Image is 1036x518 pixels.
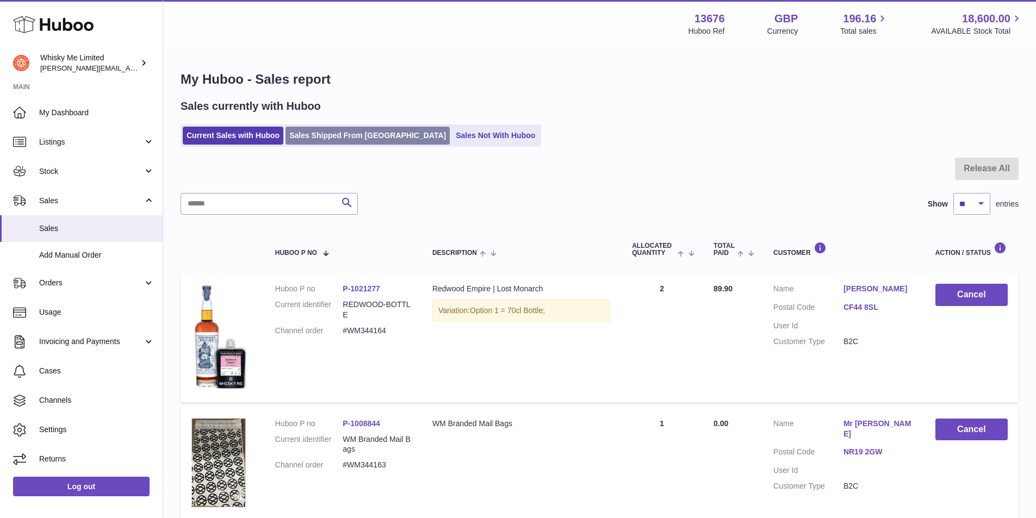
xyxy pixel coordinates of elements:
[39,166,143,177] span: Stock
[773,465,843,476] dt: User Id
[343,284,380,293] a: P-1021277
[432,249,477,257] span: Description
[931,11,1023,36] a: 18,600.00 AVAILABLE Stock Total
[191,284,246,388] img: Packcutout_a9bc7451-4d9a-4fbf-ba44-40583aaf79fa.png
[935,284,1008,306] button: Cancel
[275,326,343,336] dt: Channel order
[432,419,610,429] div: WM Branded Mail Bags
[843,419,914,439] a: Mr [PERSON_NAME]
[343,434,411,455] dd: WM Branded Mail Bags
[931,26,1023,36] span: AVAILABLE Stock Total
[39,336,143,347] span: Invoicing and Payments
[286,127,450,145] a: Sales Shipped From [GEOGRAPHIC_DATA]
[996,199,1019,209] span: entries
[275,249,317,257] span: Huboo P no
[632,242,675,257] span: ALLOCATED Quantity
[714,242,735,257] span: Total paid
[773,284,843,297] dt: Name
[843,336,914,347] dd: B2C
[773,321,843,331] dt: User Id
[40,53,138,73] div: Whisky Me Limited
[935,242,1008,257] div: Action / Status
[935,419,1008,441] button: Cancel
[840,26,889,36] span: Total sales
[843,481,914,491] dd: B2C
[962,11,1010,26] span: 18,600.00
[40,64,218,72] span: [PERSON_NAME][EMAIL_ADDRESS][DOMAIN_NAME]
[773,302,843,315] dt: Postal Code
[39,137,143,147] span: Listings
[39,395,154,405] span: Channels
[773,419,843,442] dt: Name
[181,99,321,114] h2: Sales currently with Huboo
[773,447,843,460] dt: Postal Code
[452,127,539,145] a: Sales Not With Huboo
[343,460,411,470] dd: #WM344163
[621,273,703,402] td: 2
[275,299,343,320] dt: Current identifier
[275,434,343,455] dt: Current identifier
[843,11,876,26] span: 196.16
[39,223,154,234] span: Sales
[843,302,914,313] a: CF44 8SL
[343,419,380,428] a: P-1008844
[191,419,246,508] img: 1725358317.png
[773,242,914,257] div: Customer
[39,366,154,376] span: Cases
[432,284,610,294] div: Redwood Empire | Lost Monarch
[343,326,411,336] dd: #WM344164
[39,454,154,464] span: Returns
[275,419,343,429] dt: Huboo P no
[774,11,798,26] strong: GBP
[181,71,1019,88] h1: My Huboo - Sales report
[343,299,411,320] dd: REDWOOD-BOTTLE
[773,481,843,491] dt: Customer Type
[843,284,914,294] a: [PERSON_NAME]
[275,460,343,470] dt: Channel order
[39,307,154,317] span: Usage
[39,278,143,288] span: Orders
[13,477,150,496] a: Log out
[432,299,610,322] div: Variation:
[714,284,733,293] span: 89.90
[39,108,154,118] span: My Dashboard
[773,336,843,347] dt: Customer Type
[39,425,154,435] span: Settings
[183,127,283,145] a: Current Sales with Huboo
[275,284,343,294] dt: Huboo P no
[843,447,914,457] a: NR19 2GW
[39,196,143,206] span: Sales
[714,419,728,428] span: 0.00
[470,306,545,315] span: Option 1 = 70cl Bottle;
[694,11,725,26] strong: 13676
[928,199,948,209] label: Show
[840,11,889,36] a: 196.16 Total sales
[13,55,29,71] img: frances@whiskyshop.com
[39,250,154,260] span: Add Manual Order
[688,26,725,36] div: Huboo Ref
[767,26,798,36] div: Currency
